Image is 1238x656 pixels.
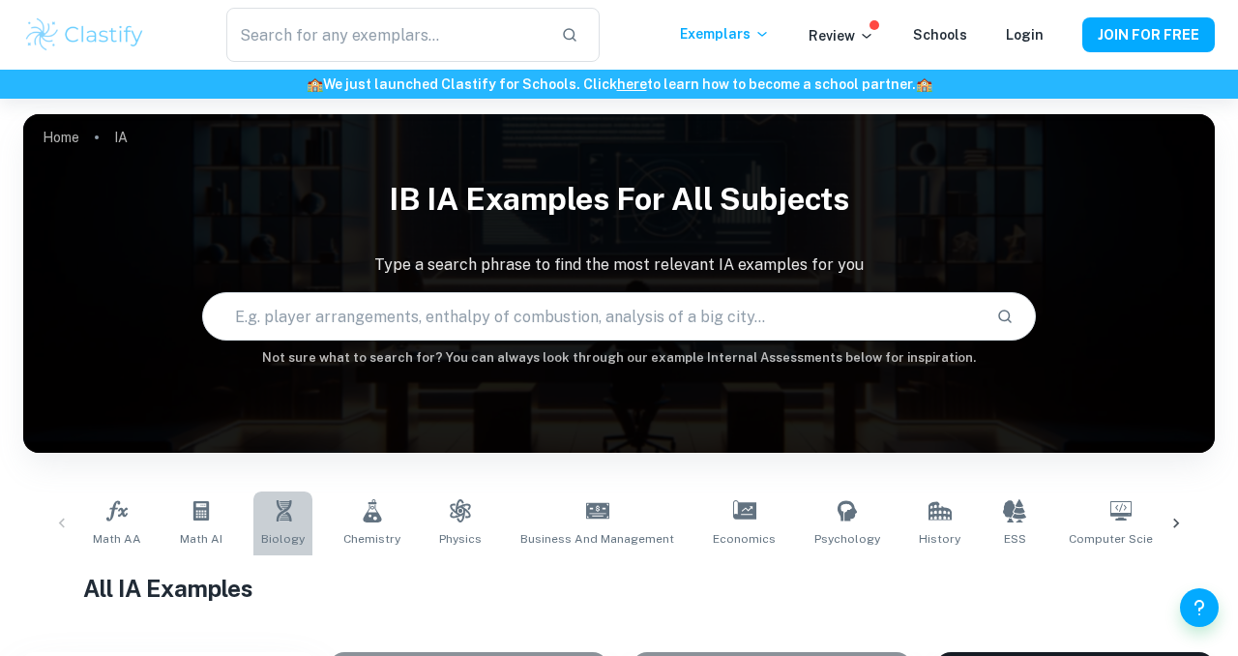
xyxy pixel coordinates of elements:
span: Psychology [814,530,880,548]
span: Chemistry [343,530,400,548]
input: Search for any exemplars... [226,8,545,62]
p: Exemplars [680,23,770,45]
p: IA [114,127,128,148]
input: E.g. player arrangements, enthalpy of combustion, analysis of a big city... [203,289,981,343]
span: Economics [713,530,776,548]
h1: All IA Examples [83,571,1156,606]
h6: Not sure what to search for? You can always look through our example Internal Assessments below f... [23,348,1215,368]
span: Math AI [180,530,222,548]
span: 🏫 [307,76,323,92]
p: Type a search phrase to find the most relevant IA examples for you [23,253,1215,277]
button: Help and Feedback [1180,588,1219,627]
p: Review [809,25,874,46]
h1: IB IA examples for all subjects [23,168,1215,230]
span: ESS [1004,530,1026,548]
a: here [617,76,647,92]
span: Business and Management [520,530,674,548]
span: Math AA [93,530,141,548]
a: Home [43,124,79,151]
button: Search [988,300,1021,333]
span: Physics [439,530,482,548]
span: 🏫 [916,76,932,92]
img: Clastify logo [23,15,146,54]
button: JOIN FOR FREE [1082,17,1215,52]
a: Schools [913,27,967,43]
span: History [919,530,960,548]
span: Biology [261,530,305,548]
h6: We just launched Clastify for Schools. Click to learn how to become a school partner. [4,74,1234,95]
a: Login [1006,27,1044,43]
span: Computer Science [1069,530,1173,548]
